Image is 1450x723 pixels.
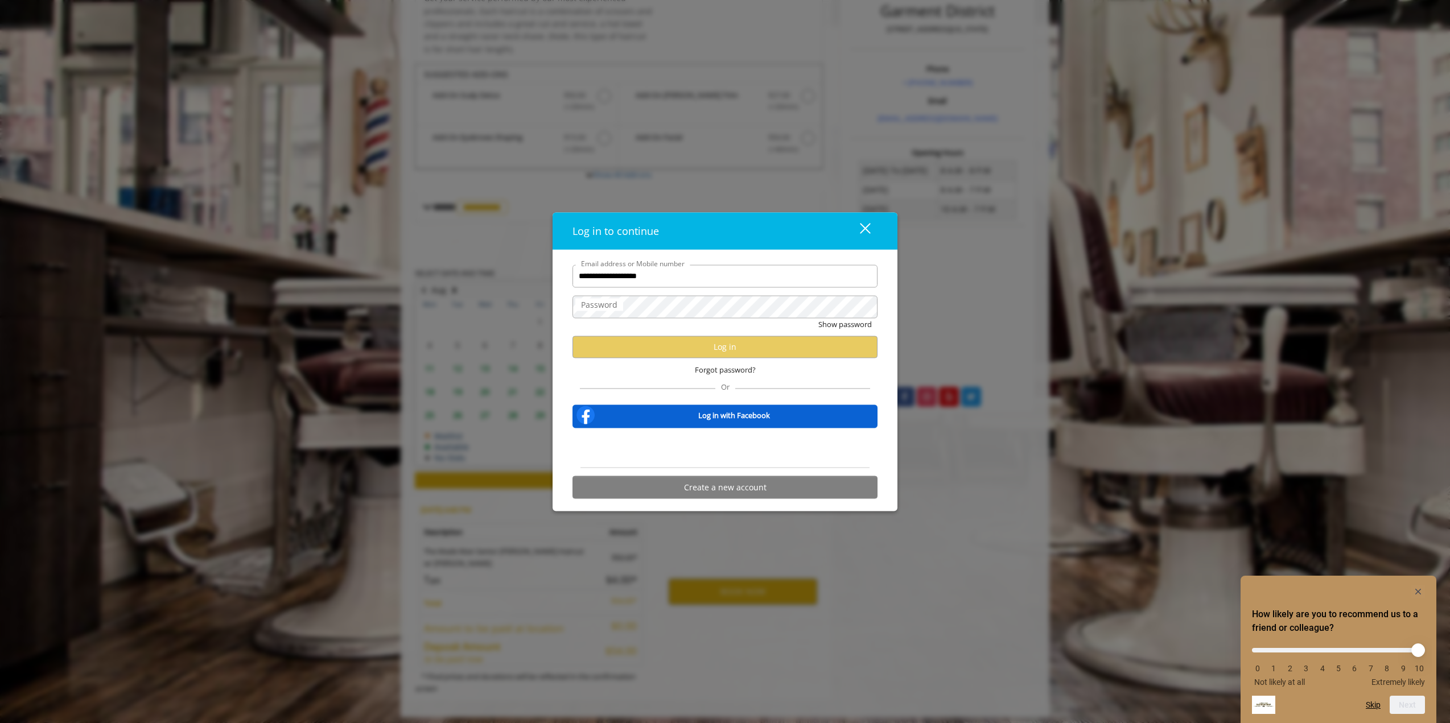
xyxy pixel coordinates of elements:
li: 1 [1268,664,1279,673]
span: Or [715,382,735,392]
button: Show password [818,318,872,330]
li: 5 [1333,664,1344,673]
b: Log in with Facebook [698,410,770,422]
li: 10 [1414,664,1425,673]
li: 0 [1252,664,1263,673]
div: How likely are you to recommend us to a friend or colleague? Select an option from 0 to 10, with ... [1252,585,1425,714]
button: Hide survey [1411,585,1425,598]
button: close dialog [839,219,878,242]
button: Create a new account [572,476,878,498]
li: 9 [1398,664,1409,673]
li: 7 [1365,664,1377,673]
li: 4 [1317,664,1328,673]
li: 3 [1300,664,1312,673]
h2: How likely are you to recommend us to a friend or colleague? Select an option from 0 to 10, with ... [1252,608,1425,635]
div: close dialog [847,222,870,239]
button: Skip [1366,700,1381,709]
li: 8 [1381,664,1393,673]
span: Extremely likely [1371,677,1425,687]
li: 2 [1284,664,1296,673]
img: facebook-logo [574,404,597,427]
input: Email address or Mobile number [572,265,878,287]
label: Email address or Mobile number [575,258,690,268]
div: How likely are you to recommend us to a friend or colleague? Select an option from 0 to 10, with ... [1252,639,1425,687]
span: Log in to continue [572,224,659,237]
label: Password [575,298,623,311]
input: Password [572,295,878,318]
li: 6 [1349,664,1360,673]
iframe: Sign in with Google Button [668,436,783,461]
span: Not likely at all [1254,677,1305,687]
button: Log in [572,336,878,358]
button: Next question [1390,696,1425,714]
span: Forgot password? [695,363,756,375]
